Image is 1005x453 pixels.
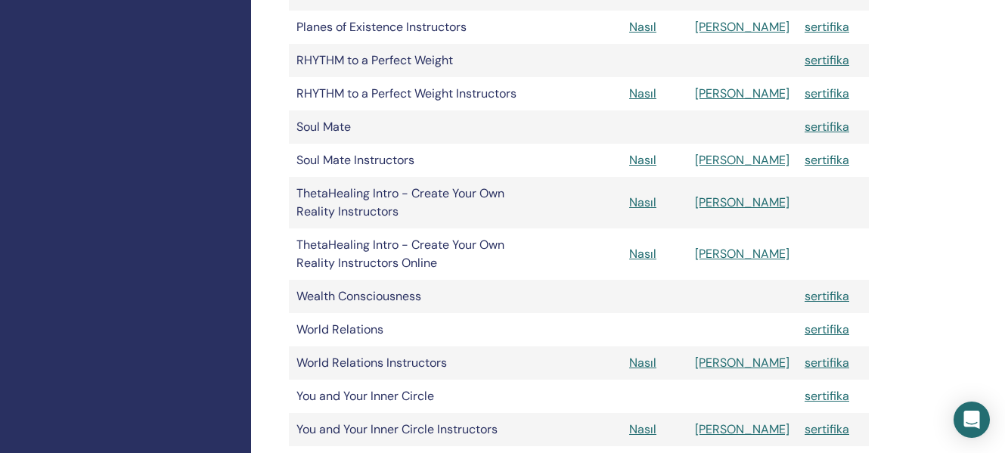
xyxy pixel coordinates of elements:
[289,280,548,313] td: Wealth Consciousness
[289,44,548,77] td: RHYTHM to a Perfect Weight
[695,421,789,437] a: [PERSON_NAME]
[695,355,789,371] a: [PERSON_NAME]
[629,152,656,168] a: Nasıl
[695,194,789,210] a: [PERSON_NAME]
[629,421,656,437] a: Nasıl
[695,152,789,168] a: [PERSON_NAME]
[289,346,548,380] td: World Relations Instructors
[289,177,548,228] td: ThetaHealing Intro - Create Your Own Reality Instructors
[289,228,548,280] td: ThetaHealing Intro - Create Your Own Reality Instructors Online
[629,85,656,101] a: Nasıl
[629,194,656,210] a: Nasıl
[289,11,548,44] td: Planes of Existence Instructors
[805,85,849,101] a: sertifika
[805,19,849,35] a: sertifika
[805,321,849,337] a: sertifika
[805,119,849,135] a: sertifika
[695,19,789,35] a: [PERSON_NAME]
[805,288,849,304] a: sertifika
[289,77,548,110] td: RHYTHM to a Perfect Weight Instructors
[289,144,548,177] td: Soul Mate Instructors
[805,52,849,68] a: sertifika
[289,110,548,144] td: Soul Mate
[805,388,849,404] a: sertifika
[629,19,656,35] a: Nasıl
[289,313,548,346] td: World Relations
[629,246,656,262] a: Nasıl
[805,355,849,371] a: sertifika
[805,152,849,168] a: sertifika
[695,85,789,101] a: [PERSON_NAME]
[805,421,849,437] a: sertifika
[629,355,656,371] a: Nasıl
[695,246,789,262] a: [PERSON_NAME]
[289,380,548,413] td: You and Your Inner Circle
[289,413,548,446] td: You and Your Inner Circle Instructors
[954,402,990,438] div: Open Intercom Messenger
